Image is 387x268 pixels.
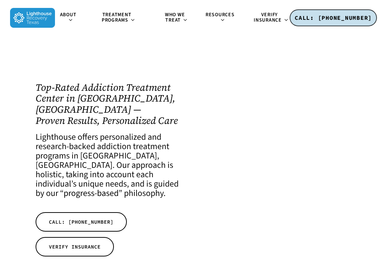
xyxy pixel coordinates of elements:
[206,11,235,18] span: Resources
[165,11,185,24] span: Who We Treat
[102,11,131,24] span: Treatment Programs
[60,11,77,18] span: About
[36,82,187,126] h1: Top-Rated Addiction Treatment Center in [GEOGRAPHIC_DATA], [GEOGRAPHIC_DATA] — Proven Results, Pe...
[85,12,152,23] a: Treatment Programs
[201,12,243,23] a: Resources
[49,243,101,250] span: VERIFY INSURANCE
[290,9,377,27] a: CALL: [PHONE_NUMBER]
[64,187,119,200] a: progress-based
[36,237,114,256] a: VERIFY INSURANCE
[10,8,55,28] img: Lighthouse Recovery Texas
[36,133,187,198] h4: Lighthouse offers personalized and research-backed addiction treatment programs in [GEOGRAPHIC_DA...
[49,218,114,225] span: CALL: [PHONE_NUMBER]
[36,212,127,232] a: CALL: [PHONE_NUMBER]
[243,12,300,23] a: Verify Insurance
[152,12,201,23] a: Who We Treat
[254,11,282,24] span: Verify Insurance
[295,14,372,21] span: CALL: [PHONE_NUMBER]
[55,12,85,23] a: About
